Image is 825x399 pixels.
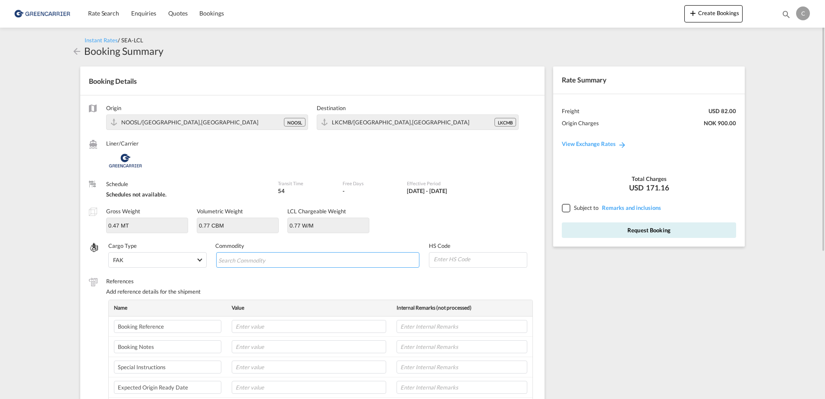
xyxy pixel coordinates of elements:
[13,4,71,23] img: e39c37208afe11efa9cb1d7a6ea7d6f5.png
[343,187,345,195] div: -
[72,44,84,58] div: icon-arrow-left
[494,118,516,127] div: LKCMB
[114,361,221,374] input: Enter label
[114,320,221,333] input: Enter label
[85,37,118,44] span: Instant Rates
[562,183,736,193] div: USD
[646,183,669,193] span: 171.16
[708,107,736,115] div: USD 82.00
[562,119,599,127] div: Origin Charges
[108,252,207,268] md-select: Select Cargo type: FAK
[106,180,269,188] label: Schedule
[88,9,119,17] span: Rate Search
[89,77,137,85] span: Booking Details
[106,150,145,171] img: Greencarrier Consolidators
[781,9,791,19] md-icon: icon-magnify
[232,320,386,333] input: Enter value
[199,9,224,17] span: Bookings
[433,253,527,266] input: Enter HS Code
[106,277,536,285] label: References
[218,253,297,267] input: Search Commodity
[168,9,187,17] span: Quotes
[232,361,386,374] input: Enter value
[232,340,386,353] input: Enter value
[216,252,420,268] md-chips-wrap: Chips container with autocompletion. Enter the text area, type text to search, and then use the u...
[215,242,421,250] label: Commodity
[781,9,791,22] div: icon-magnify
[574,204,598,211] span: Subject to
[684,5,743,22] button: icon-plus 400-fgCreate Bookings
[114,381,221,394] input: Enter label
[287,208,346,215] label: LCL Chargeable Weight
[106,150,269,171] div: Greencarrier Consolidators
[89,140,98,149] md-icon: /assets/icons/custom/liner-aaa8ad.svg
[407,180,484,187] label: Effective Period
[397,381,527,394] input: Enter Internal Remarks
[407,187,447,195] div: 01 Aug 2025 - 31 Aug 2025
[72,46,82,57] md-icon: icon-arrow-left
[600,204,661,211] span: REMARKSINCLUSIONS
[391,300,532,316] th: Internal Remarks (not processed)
[108,242,207,250] label: Cargo Type
[332,119,469,126] span: LKCMB/Colombo,Asia Pacific
[106,208,140,215] label: Gross Weight
[796,6,810,20] div: C
[106,288,536,295] div: Add reference details for the shipment
[114,340,221,353] input: Enter label
[227,300,391,316] th: Value
[553,66,745,93] div: Rate Summary
[131,9,156,17] span: Enquiries
[618,140,627,149] md-icon: icon-arrow-right
[278,187,334,195] div: 54
[109,300,227,316] th: Name
[562,107,579,115] div: Freight
[106,139,269,147] label: Liner/Carrier
[284,118,305,127] div: NOOSL
[106,104,308,112] label: Origin
[118,37,143,44] span: / SEA-LCL
[317,104,519,112] label: Destination
[397,320,527,333] input: Enter Internal Remarks
[84,44,164,58] div: Booking Summary
[429,242,527,250] label: HS Code
[562,222,736,238] button: Request Booking
[397,340,527,353] input: Enter Internal Remarks
[688,8,698,18] md-icon: icon-plus 400-fg
[113,256,123,263] div: FAK
[704,119,736,127] div: NOK 900.00
[278,180,334,187] label: Transit Time
[553,132,635,156] a: View Exchange Rates
[343,180,398,187] label: Free Days
[562,175,736,183] div: Total Charges
[121,119,258,126] span: NOOSL/Oslo,Europe
[232,381,386,394] input: Enter value
[197,208,243,215] label: Volumetric Weight
[106,190,269,198] div: Schedules not available.
[397,361,527,374] input: Enter Internal Remarks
